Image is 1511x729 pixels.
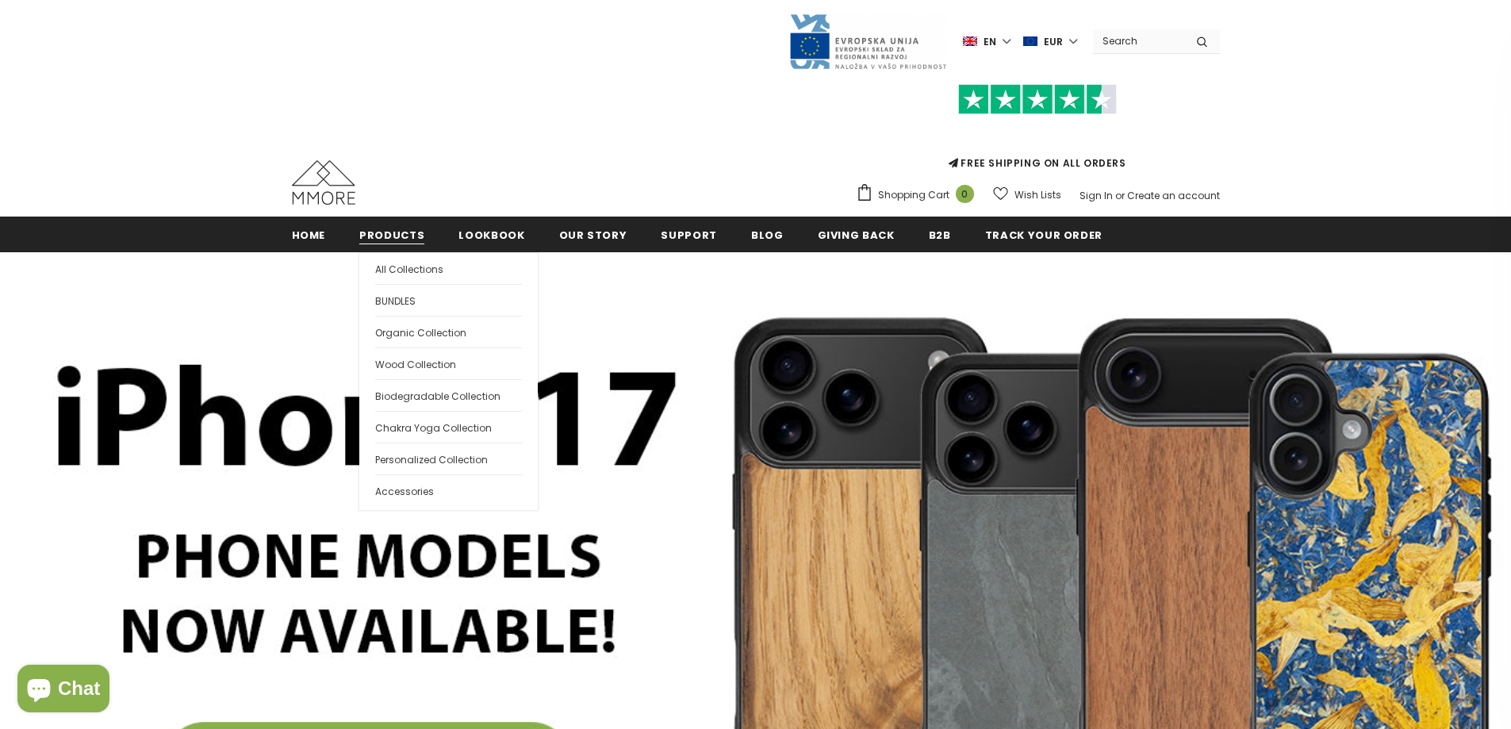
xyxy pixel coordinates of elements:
span: B2B [929,228,951,243]
span: or [1115,189,1125,202]
a: Personalized Collection [375,443,522,474]
span: Chakra Yoga Collection [375,421,492,435]
span: Giving back [818,228,895,243]
span: Products [359,228,424,243]
span: Organic Collection [375,326,466,340]
a: BUNDLES [375,284,522,316]
a: Javni Razpis [788,34,947,48]
span: Our Story [559,228,627,243]
img: Trust Pilot Stars [958,84,1117,115]
img: Javni Razpis [788,13,947,71]
a: Our Story [559,217,627,252]
span: Shopping Cart [878,187,949,203]
a: Lookbook [458,217,524,252]
a: Chakra Yoga Collection [375,411,522,443]
a: Wish Lists [993,181,1061,209]
a: Biodegradable Collection [375,379,522,411]
span: Wood Collection [375,358,456,371]
span: en [984,34,996,50]
input: Search Site [1093,29,1184,52]
span: All Collections [375,263,443,276]
span: EUR [1044,34,1063,50]
span: Home [292,228,326,243]
span: Track your order [985,228,1103,243]
span: Biodegradable Collection [375,389,500,403]
span: 0 [956,185,974,203]
a: support [661,217,717,252]
span: Lookbook [458,228,524,243]
a: Create an account [1127,189,1220,202]
inbox-online-store-chat: Shopify online store chat [13,665,114,716]
span: Blog [751,228,784,243]
a: B2B [929,217,951,252]
a: Products [359,217,424,252]
iframe: Customer reviews powered by Trustpilot [856,114,1220,155]
img: i-lang-1.png [963,35,977,48]
span: support [661,228,717,243]
span: BUNDLES [375,294,416,308]
a: Sign In [1080,189,1113,202]
img: MMORE Cases [292,160,355,205]
a: All Collections [375,253,522,284]
a: Accessories [375,474,522,506]
span: Wish Lists [1014,187,1061,203]
a: Giving back [818,217,895,252]
a: Organic Collection [375,316,522,347]
a: Home [292,217,326,252]
span: FREE SHIPPING ON ALL ORDERS [856,91,1220,170]
a: Shopping Cart 0 [856,183,982,207]
a: Blog [751,217,784,252]
span: Accessories [375,485,434,498]
a: Wood Collection [375,347,522,379]
span: Personalized Collection [375,453,488,466]
a: Track your order [985,217,1103,252]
